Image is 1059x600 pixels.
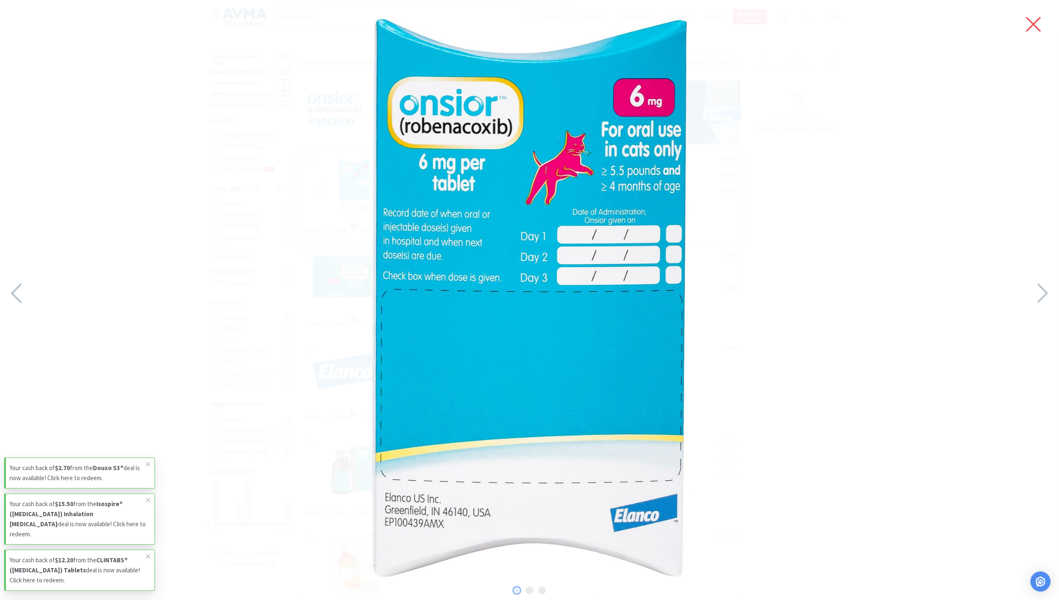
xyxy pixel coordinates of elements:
[10,500,123,528] strong: Isospire® ([MEDICAL_DATA]) Inhalation [MEDICAL_DATA]
[93,464,124,472] strong: Douxo S3®
[513,585,521,594] button: 1
[526,585,534,594] button: 2
[55,464,70,472] strong: $2.70
[538,585,546,594] button: 3
[55,500,73,508] strong: $15.50
[10,555,146,585] p: Your cash back of from the deal is now available! Click here to redeem.
[1031,572,1051,592] div: Open Intercom Messenger
[372,19,687,577] img: d36bca075a714457baa8703ef9a77474_1924.jpeg
[10,499,146,539] p: Your cash back of from the deal is now available! Click here to redeem.
[10,463,146,483] p: Your cash back of from the deal is now available! Click here to redeem.
[55,556,73,564] strong: $12.20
